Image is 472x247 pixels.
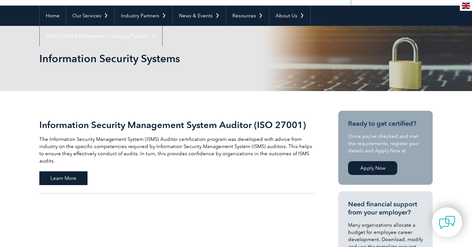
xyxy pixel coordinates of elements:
h3: Ready to get certified? [348,120,423,128]
p: The Information Security Management System (ISMS) Auditor certification program was developed wit... [39,136,315,164]
a: Information Security Management System Auditor (ISO 27001) The Information Security Management Sy... [39,111,315,194]
span: Learn More [39,171,88,185]
a: About Us [269,6,310,26]
a: News & Events [173,6,226,26]
img: en [462,3,470,9]
a: Industry Partners [115,6,172,26]
img: contact-chat.png [439,214,455,231]
h1: Information Security Systems [39,52,291,65]
a: Resources [226,6,269,26]
a: Home [40,6,66,26]
a: Our Services [66,6,114,26]
h3: Need financial support from your employer? [348,200,423,217]
a: Apply Now [348,161,397,175]
p: Once you’ve checked and met the requirements, register your details and Apply Now at [348,133,423,154]
h2: Information Security Management System Auditor (ISO 27001) [39,120,315,130]
a: Find Certified Professional / Training Provider [40,26,162,46]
